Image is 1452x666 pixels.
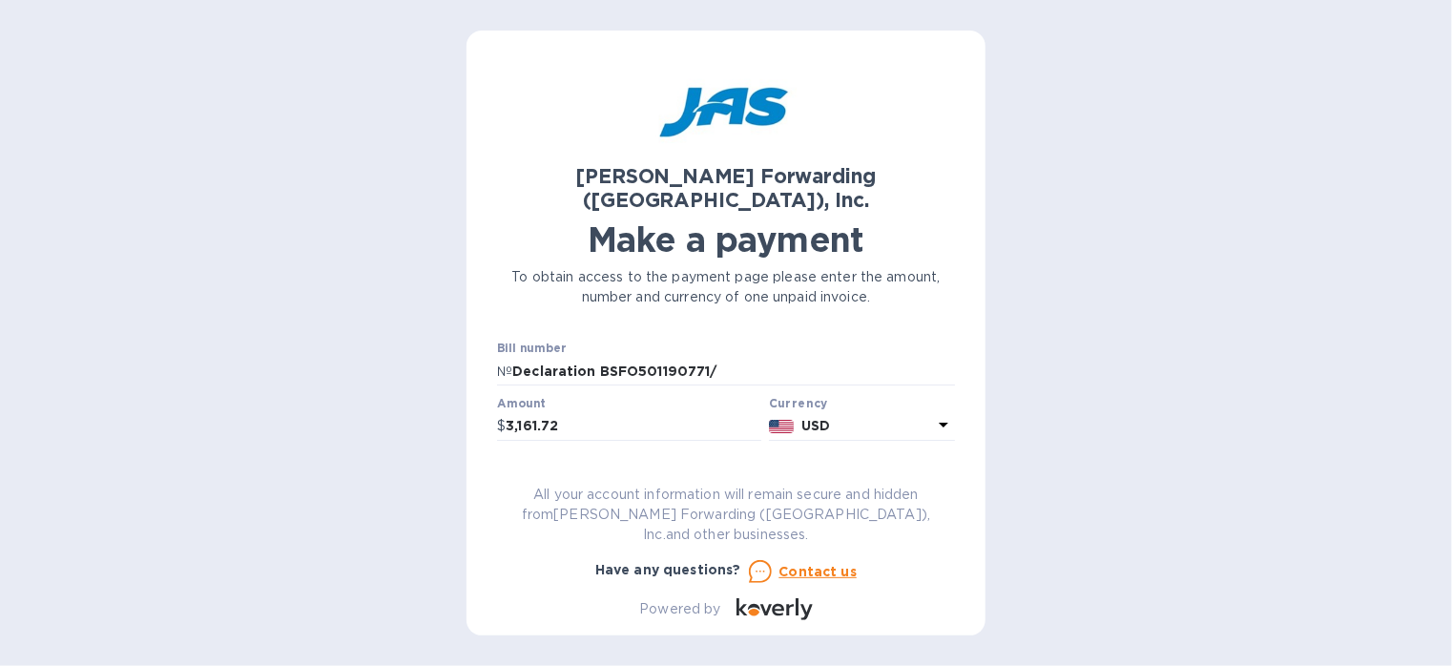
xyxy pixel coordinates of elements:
h1: Make a payment [497,219,955,260]
b: Have any questions? [595,562,741,577]
p: All your account information will remain secure and hidden from [PERSON_NAME] Forwarding ([GEOGRA... [497,485,955,545]
input: 0.00 [506,412,761,441]
label: Bill number [497,343,566,355]
u: Contact us [779,564,858,579]
label: Amount [497,398,546,409]
b: USD [801,418,830,433]
p: № [497,362,512,382]
img: USD [769,420,795,433]
b: [PERSON_NAME] Forwarding ([GEOGRAPHIC_DATA]), Inc. [576,164,877,212]
p: $ [497,416,506,436]
p: Powered by [639,599,720,619]
b: Currency [769,396,828,410]
p: To obtain access to the payment page please enter the amount, number and currency of one unpaid i... [497,267,955,307]
input: Enter bill number [512,357,955,385]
